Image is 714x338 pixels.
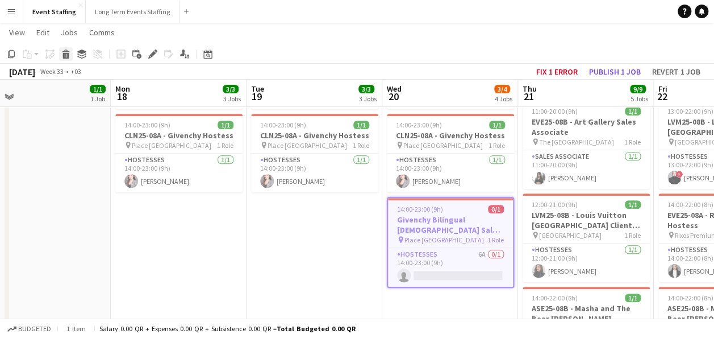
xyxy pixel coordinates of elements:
[494,85,510,93] span: 3/4
[9,27,25,38] span: View
[397,205,443,213] span: 14:00-23:00 (9h)
[624,231,641,240] span: 1 Role
[61,27,78,38] span: Jobs
[667,107,713,116] span: 13:00-22:00 (9h)
[404,236,484,244] span: Place [GEOGRAPHIC_DATA]
[523,84,537,94] span: Thu
[249,90,264,103] span: 19
[388,248,513,287] app-card-role: Hostesses6A0/114:00-23:00 (9h)
[523,210,650,230] h3: LVM25-08B - Louis Vuitton [GEOGRAPHIC_DATA] Client Advisor
[403,141,483,150] span: Place [GEOGRAPHIC_DATA]
[114,90,130,103] span: 18
[56,25,82,40] a: Jobs
[132,141,211,150] span: Place [GEOGRAPHIC_DATA]
[523,100,650,189] app-job-card: 11:00-20:00 (9h)1/1EVE25-08B - Art Gallery Sales Associate The [GEOGRAPHIC_DATA]1 RoleSales Assoc...
[495,94,512,103] div: 4 Jobs
[18,325,51,333] span: Budgeted
[86,1,179,23] button: Long Term Events Staffing
[648,64,705,79] button: Revert 1 job
[89,27,115,38] span: Comms
[251,130,378,141] h3: CLN25-08A - Givenchy Hostess
[396,121,442,129] span: 14:00-23:00 (9h)
[631,94,648,103] div: 5 Jobs
[260,121,306,129] span: 14:00-23:00 (9h)
[532,64,582,79] button: Fix 1 error
[37,67,66,76] span: Week 33
[251,154,378,192] app-card-role: Hostesses1/114:00-23:00 (9h)[PERSON_NAME]
[667,294,713,302] span: 14:00-22:00 (8h)
[32,25,54,40] a: Edit
[676,171,683,178] span: !
[115,130,243,141] h3: CLN25-08A - Givenchy Hostess
[115,154,243,192] app-card-role: Hostesses1/114:00-23:00 (9h)[PERSON_NAME]
[218,121,233,129] span: 1/1
[217,141,233,150] span: 1 Role
[23,1,86,23] button: Event Staffing
[223,85,239,93] span: 3/3
[115,84,130,94] span: Mon
[85,25,119,40] a: Comms
[539,231,602,240] span: [GEOGRAPHIC_DATA]
[99,324,356,333] div: Salary 0.00 QR + Expenses 0.00 QR + Subsistence 0.00 QR =
[523,303,650,324] h3: ASE25-08B - Masha and The Bear [PERSON_NAME]
[387,84,402,94] span: Wed
[388,215,513,235] h3: Givenchy Bilingual [DEMOGRAPHIC_DATA] Sales Associate
[5,25,30,40] a: View
[251,114,378,192] app-job-card: 14:00-23:00 (9h)1/1CLN25-08A - Givenchy Hostess Place [GEOGRAPHIC_DATA]1 RoleHostesses1/114:00-23...
[124,121,170,129] span: 14:00-23:00 (9h)
[223,94,241,103] div: 3 Jobs
[9,66,35,77] div: [DATE]
[387,114,514,192] app-job-card: 14:00-23:00 (9h)1/1CLN25-08A - Givenchy Hostess Place [GEOGRAPHIC_DATA]1 RoleHostesses1/114:00-23...
[523,193,650,282] app-job-card: 12:00-21:00 (9h)1/1LVM25-08B - Louis Vuitton [GEOGRAPHIC_DATA] Client Advisor [GEOGRAPHIC_DATA]1 ...
[667,200,713,209] span: 14:00-22:00 (8h)
[625,294,641,302] span: 1/1
[488,141,505,150] span: 1 Role
[353,141,369,150] span: 1 Role
[488,205,504,213] span: 0/1
[90,94,105,103] div: 1 Job
[385,90,402,103] span: 20
[358,85,374,93] span: 3/3
[115,114,243,192] app-job-card: 14:00-23:00 (9h)1/1CLN25-08A - Givenchy Hostess Place [GEOGRAPHIC_DATA]1 RoleHostesses1/114:00-23...
[584,64,645,79] button: Publish 1 job
[657,90,667,103] span: 22
[523,117,650,137] h3: EVE25-08B - Art Gallery Sales Associate
[6,323,53,335] button: Budgeted
[625,200,641,209] span: 1/1
[251,84,264,94] span: Tue
[268,141,347,150] span: Place [GEOGRAPHIC_DATA]
[624,138,641,146] span: 1 Role
[90,85,106,93] span: 1/1
[487,236,504,244] span: 1 Role
[359,94,377,103] div: 3 Jobs
[489,121,505,129] span: 1/1
[62,324,90,333] span: 1 item
[625,107,641,116] span: 1/1
[353,121,369,129] span: 1/1
[630,85,646,93] span: 9/9
[387,130,514,141] h3: CLN25-08A - Givenchy Hostess
[539,138,614,146] span: The [GEOGRAPHIC_DATA]
[532,294,578,302] span: 14:00-22:00 (8h)
[387,197,514,288] app-job-card: 14:00-23:00 (9h)0/1Givenchy Bilingual [DEMOGRAPHIC_DATA] Sales Associate Place [GEOGRAPHIC_DATA]1...
[523,244,650,282] app-card-role: Hostesses1/112:00-21:00 (9h)[PERSON_NAME]
[532,200,578,209] span: 12:00-21:00 (9h)
[387,154,514,192] app-card-role: Hostesses1/114:00-23:00 (9h)[PERSON_NAME]
[277,324,356,333] span: Total Budgeted 0.00 QR
[70,67,81,76] div: +03
[523,150,650,189] app-card-role: Sales Associate1/111:00-20:00 (9h)[PERSON_NAME]
[658,84,667,94] span: Fri
[532,107,578,116] span: 11:00-20:00 (9h)
[36,27,49,38] span: Edit
[521,90,537,103] span: 21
